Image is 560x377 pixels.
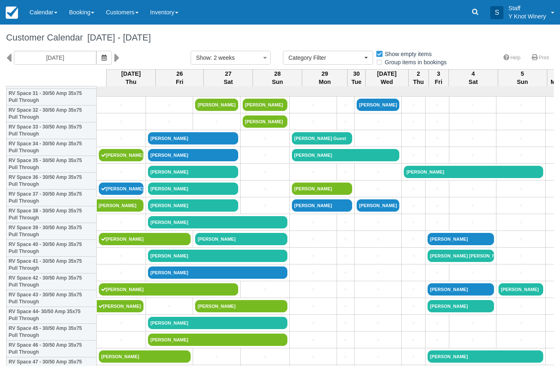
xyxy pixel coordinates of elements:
[428,151,447,160] a: +
[451,201,494,210] a: +
[428,269,447,277] a: +
[204,69,253,86] th: 27 Sat
[99,149,143,161] a: [PERSON_NAME]
[499,134,543,143] a: +
[428,283,494,296] a: [PERSON_NAME]
[357,336,399,344] a: +
[99,134,143,143] a: +
[508,4,546,12] p: Staff
[428,336,447,344] a: +
[428,117,447,126] a: +
[148,266,287,279] a: [PERSON_NAME]
[448,69,498,86] th: 4 Sat
[428,69,448,86] th: 3 Fri
[7,273,97,290] th: RV Space 42 - 30/50 Amp 35x75 Pull Through
[292,117,335,126] a: +
[302,69,348,86] th: 29 Mon
[292,235,335,244] a: +
[7,173,97,190] th: RV Space 36 - 30/50 Amp 35x75 Pull Through
[348,69,365,86] th: 30 Tue
[148,149,238,161] a: [PERSON_NAME]
[404,269,423,277] a: +
[339,302,352,311] a: +
[243,134,287,143] a: +
[196,54,210,61] span: Show
[148,302,191,311] a: +
[99,183,143,195] a: [PERSON_NAME]
[148,132,238,144] a: [PERSON_NAME]
[404,134,423,143] a: +
[404,352,423,361] a: +
[428,250,494,262] a: [PERSON_NAME] [PERSON_NAME] York
[292,285,335,294] a: +
[99,283,238,296] a: [PERSON_NAME]
[357,252,399,260] a: +
[339,319,352,327] a: +
[99,218,143,227] a: +
[99,168,143,176] a: +
[428,218,447,227] a: +
[7,324,97,341] th: RV Space 45 - 30/50 Amp 35x75 Pull Through
[292,302,335,311] a: +
[195,233,287,245] a: [PERSON_NAME]
[404,336,423,344] a: +
[148,334,287,346] a: [PERSON_NAME]
[499,269,543,277] a: +
[404,218,423,227] a: +
[451,319,494,327] a: +
[499,52,526,64] a: Help
[339,352,352,361] a: +
[195,117,238,126] a: +
[339,218,352,227] a: +
[6,33,554,43] h1: Customer Calendar
[99,269,143,277] a: +
[365,69,408,86] th: [DATE] Wed
[243,201,287,210] a: +
[499,336,543,344] a: +
[243,99,287,111] a: [PERSON_NAME]
[428,233,494,245] a: [PERSON_NAME]
[191,51,271,65] button: Show: 2 weeks
[499,319,543,327] a: +
[404,151,423,160] a: +
[451,134,494,143] a: +
[6,7,18,19] img: checkfront-main-nav-mini-logo.png
[156,69,204,86] th: 26 Fri
[7,240,97,257] th: RV Space 40 - 30/50 Amp 35x75 Pull Through
[490,6,503,19] div: S
[83,32,151,43] span: [DATE] - [DATE]
[357,319,399,327] a: +
[243,151,287,160] a: +
[7,206,97,223] th: RV Space 38 - 30/50 Amp 35x75 Pull Through
[97,300,144,312] a: [PERSON_NAME]
[292,352,335,361] a: +
[148,250,287,262] a: [PERSON_NAME]
[376,56,452,68] label: Group items in bookings
[253,69,302,86] th: 28 Sun
[292,336,335,344] a: +
[243,115,287,128] a: [PERSON_NAME]
[499,201,543,210] a: +
[357,269,399,277] a: +
[292,101,335,109] a: +
[404,302,423,311] a: +
[339,252,352,260] a: +
[499,218,543,227] a: +
[195,300,287,312] a: [PERSON_NAME]
[357,185,399,193] a: +
[499,117,543,126] a: +
[428,350,543,363] a: [PERSON_NAME]
[7,341,97,357] th: RV Space 46 - 30/50 Amp 35x75 Pull Through
[210,54,234,61] span: : 2 weeks
[7,156,97,173] th: RV Space 35 - 30/50 Amp 35x75 Pull Through
[243,185,287,193] a: +
[339,269,352,277] a: +
[148,183,238,195] a: [PERSON_NAME]
[404,117,423,126] a: +
[339,117,352,126] a: +
[404,252,423,260] a: +
[408,69,428,86] th: 2 Thu
[283,51,373,65] button: Category Filter
[451,218,494,227] a: +
[7,106,97,122] th: RV Space 32 - 30/50 Amp 35x75 Pull Through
